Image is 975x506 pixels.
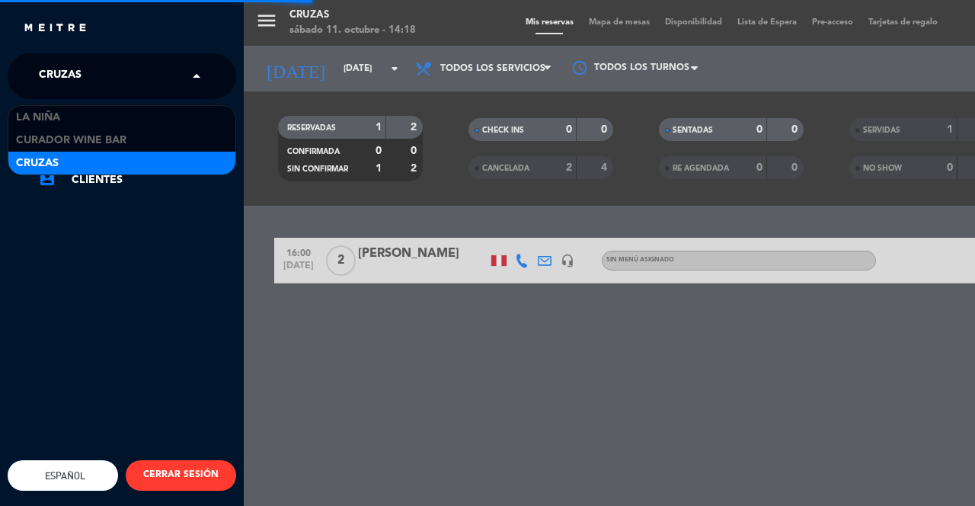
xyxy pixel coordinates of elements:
[126,460,236,491] button: CERRAR SESIÓN
[39,60,82,92] span: Cruzas
[38,169,56,187] i: account_box
[16,155,59,172] span: Cruzas
[41,470,85,482] span: Español
[16,132,126,149] span: Curador Wine Bar
[38,171,236,189] a: account_boxClientes
[16,109,60,126] span: La Niña
[23,23,88,34] img: MEITRE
